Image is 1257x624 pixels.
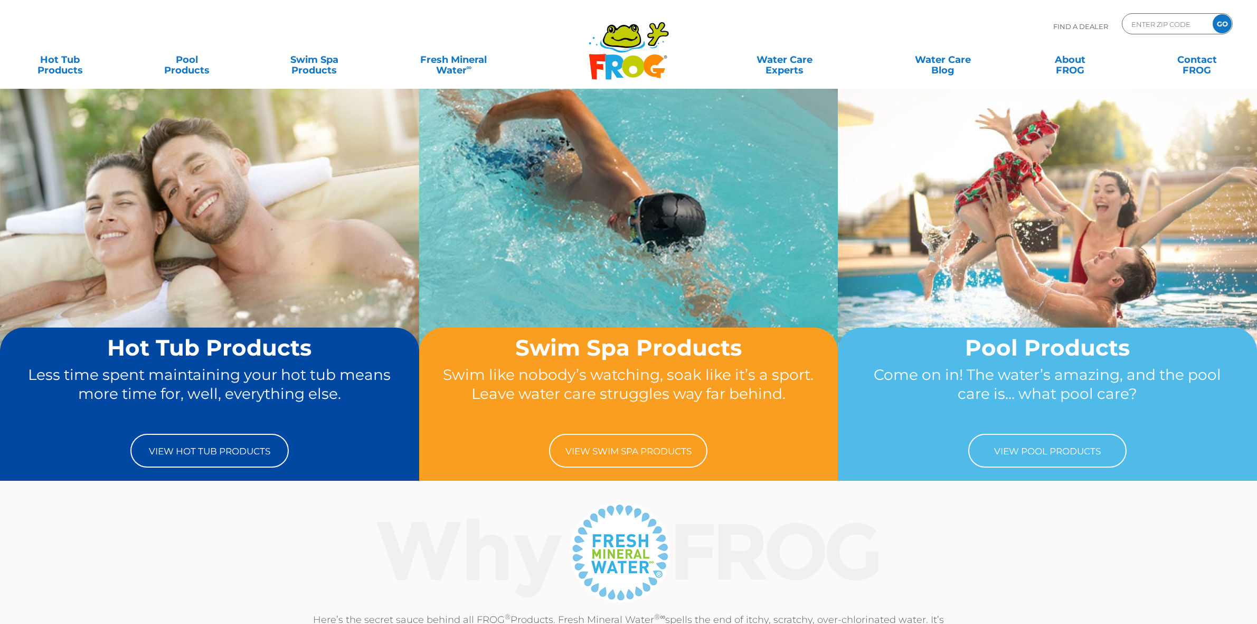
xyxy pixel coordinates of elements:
[654,612,665,621] sup: ®∞
[419,88,838,402] img: home-banner-swim-spa-short
[1130,16,1202,32] input: Zip Code Form
[467,63,472,71] sup: ∞
[439,336,818,360] h2: Swim Spa Products
[893,49,992,70] a: Water CareBlog
[858,336,1237,360] h2: Pool Products
[968,434,1127,468] a: View Pool Products
[130,434,289,468] a: View Hot Tub Products
[20,365,399,423] p: Less time spent maintaining your hot tub means more time for, well, everything else.
[265,49,364,70] a: Swim SpaProducts
[1148,49,1246,70] a: ContactFROG
[505,612,511,621] sup: ®
[392,49,515,70] a: Fresh MineralWater∞
[439,365,818,423] p: Swim like nobody’s watching, soak like it’s a sport. Leave water care struggles way far behind.
[11,49,109,70] a: Hot TubProducts
[838,88,1257,402] img: home-banner-pool-short
[704,49,865,70] a: Water CareExperts
[138,49,237,70] a: PoolProducts
[1020,49,1119,70] a: AboutFROG
[356,499,901,605] img: Why Frog
[20,336,399,360] h2: Hot Tub Products
[858,365,1237,423] p: Come on in! The water’s amazing, and the pool care is… what pool care?
[1053,13,1108,40] p: Find A Dealer
[1213,14,1232,33] input: GO
[549,434,707,468] a: View Swim Spa Products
